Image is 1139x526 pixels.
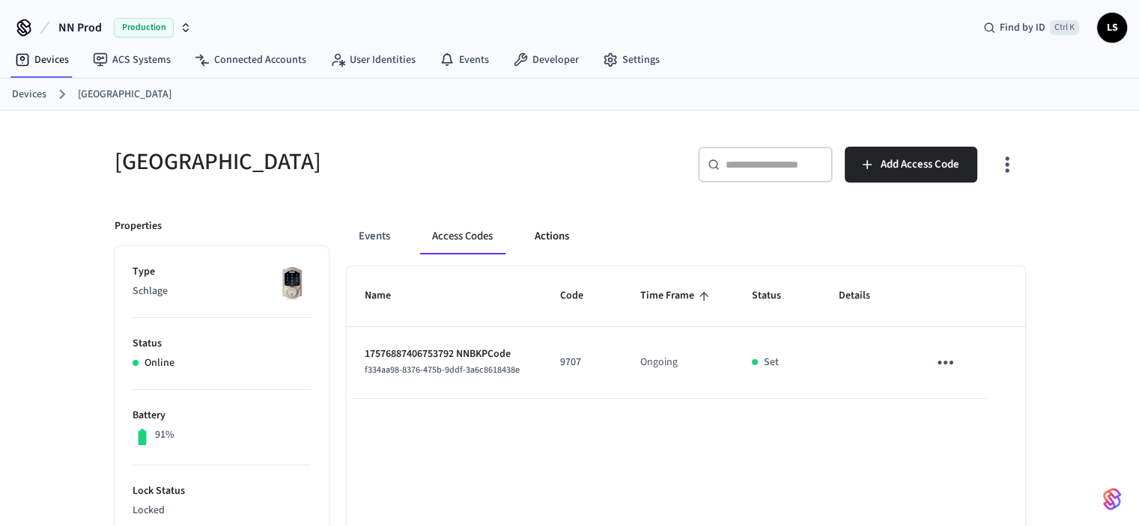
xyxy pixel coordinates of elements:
span: LS [1099,14,1126,41]
a: Devices [3,46,81,73]
a: Developer [501,46,591,73]
a: Devices [12,87,46,103]
span: Production [114,18,174,37]
span: Code [559,284,602,308]
span: Add Access Code [881,155,959,174]
p: Lock Status [133,483,311,499]
a: ACS Systems [81,46,183,73]
span: f334aa98-8376-475b-9ddf-3a6c8618438e [365,364,520,376]
a: User Identities [318,46,428,73]
span: Ctrl K [1050,20,1079,35]
span: Status [752,284,801,308]
p: 9707 [559,355,604,370]
a: [GEOGRAPHIC_DATA] [78,87,171,103]
button: LS [1097,13,1127,43]
a: Events [428,46,501,73]
p: Battery [133,408,311,423]
img: SeamLogoGradient.69752ec5.svg [1103,487,1121,511]
p: Locked [133,503,311,519]
button: Add Access Code [845,147,977,183]
button: Events [347,218,402,254]
p: Type [133,264,311,280]
span: Time Frame [640,284,714,308]
p: 91% [155,427,174,443]
div: ant example [347,218,1025,254]
a: Connected Accounts [183,46,318,73]
p: Status [133,336,311,352]
p: Set [764,355,779,370]
span: Find by ID [1000,20,1045,35]
span: Name [365,284,410,308]
h5: [GEOGRAPHIC_DATA] [115,147,561,177]
p: Schlage [133,284,311,299]
p: 17576887406753792 NNBKPCode [365,346,524,362]
button: Access Codes [420,218,505,254]
span: Details [839,284,890,308]
p: Online [145,355,174,371]
span: NN Prod [58,19,102,37]
img: Schlage Sense Smart Deadbolt with Camelot Trim, Front [273,264,311,302]
table: sticky table [347,266,1025,399]
button: Actions [523,218,581,254]
td: Ongoing [622,327,734,399]
a: Settings [591,46,672,73]
div: Find by IDCtrl K [971,14,1091,41]
p: Properties [115,218,162,234]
